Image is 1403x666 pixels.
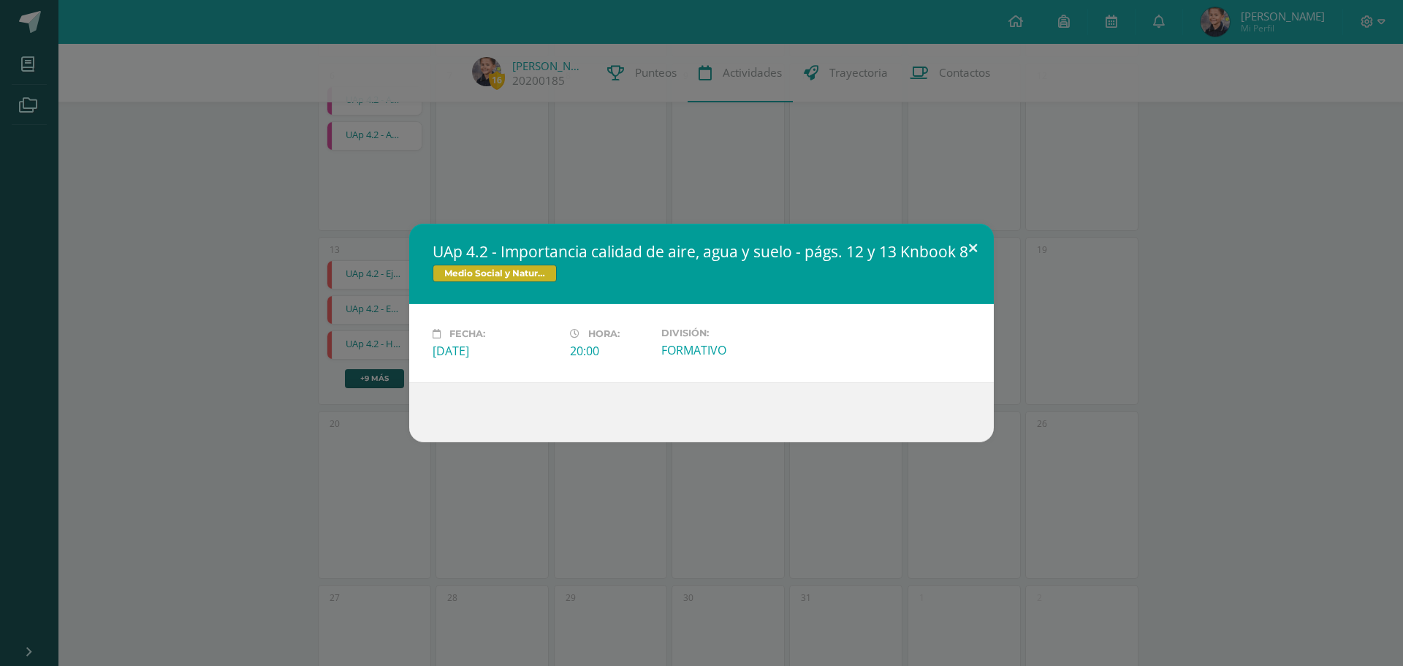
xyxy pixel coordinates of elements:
[570,343,650,359] div: 20:00
[952,224,994,273] button: Close (Esc)
[588,328,620,339] span: Hora:
[661,342,787,358] div: FORMATIVO
[433,241,970,262] h2: UAp 4.2 - Importancia calidad de aire, agua y suelo - págs. 12 y 13 Knbook 8
[433,265,557,282] span: Medio Social y Natural
[433,343,558,359] div: [DATE]
[449,328,485,339] span: Fecha:
[661,328,787,338] label: División:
